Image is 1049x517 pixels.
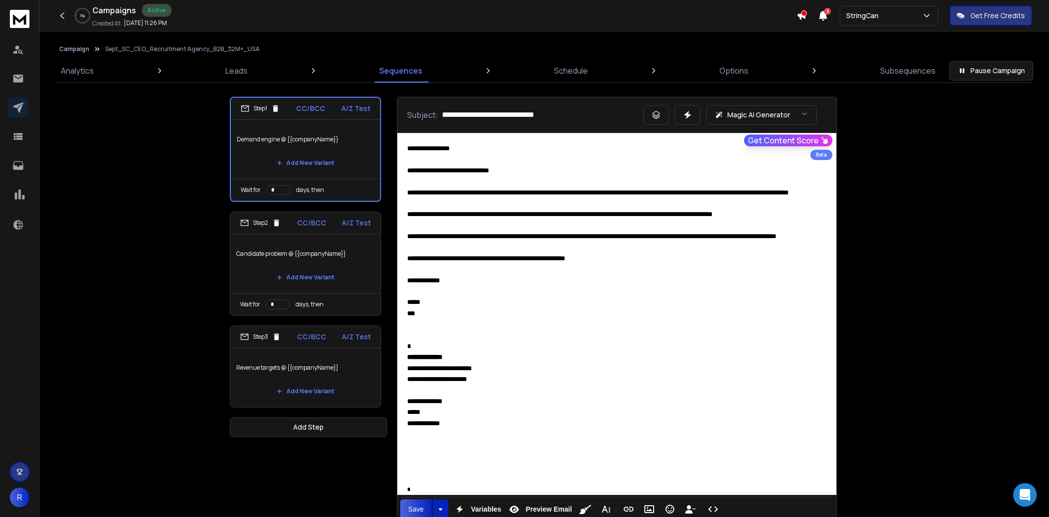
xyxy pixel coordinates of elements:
p: StringCan [846,11,883,21]
button: Get Content Score [744,135,832,146]
img: logo [10,10,29,28]
p: A/Z Test [342,218,371,228]
p: Sept_SC_CEO_Recruitment Agency_B2B_$2M+_USA [105,45,260,53]
p: Candidate problem @ {{companyName}} [236,240,375,268]
p: Subject: [407,109,438,121]
a: Leads [220,59,253,82]
p: CC/BCC [297,332,326,342]
li: Step1CC/BCCA/Z TestDemand engine @ {{companyName}}Add New VariantWait fordays, then [230,97,381,202]
p: Revenue targets @ {{companyName}} [236,354,375,381]
button: Pause Campaign [949,61,1033,81]
a: Sequences [373,59,428,82]
p: Subsequences [880,65,936,77]
div: Open Intercom Messenger [1013,483,1037,507]
p: Wait for [240,300,260,308]
button: Add New Variant [269,268,342,287]
div: Step 2 [240,218,281,227]
a: Schedule [548,59,594,82]
button: Get Free Credits [950,6,1032,26]
p: Leads [225,65,248,77]
button: R [10,488,29,507]
a: Analytics [55,59,100,82]
div: Step 1 [241,104,280,113]
a: Options [714,59,754,82]
span: Preview Email [524,505,574,514]
p: days, then [296,186,324,194]
button: Add New Variant [269,381,342,401]
p: days, then [296,300,324,308]
p: Magic AI Generator [727,110,790,120]
p: [DATE] 11:26 PM [124,19,167,27]
p: Sequences [379,65,422,77]
p: CC/BCC [297,218,326,228]
button: Magic AI Generator [706,105,817,125]
button: Campaign [59,45,89,53]
p: Schedule [554,65,588,77]
p: Wait for [241,186,261,194]
div: Step 3 [240,332,281,341]
p: A/Z Test [342,332,371,342]
span: Variables [469,505,503,514]
p: CC/BCC [296,104,325,113]
p: 1 % [80,13,85,19]
p: Analytics [61,65,94,77]
button: Add Step [230,417,387,437]
button: Add New Variant [269,153,342,173]
p: Demand engine @ {{companyName}} [237,126,374,153]
div: Beta [810,150,832,160]
p: A/Z Test [341,104,370,113]
p: Created At: [92,20,122,27]
p: Get Free Credits [970,11,1025,21]
div: Active [142,4,171,17]
h1: Campaigns [92,4,136,16]
li: Step2CC/BCCA/Z TestCandidate problem @ {{companyName}}Add New VariantWait fordays, then [230,212,381,316]
li: Step3CC/BCCA/Z TestRevenue targets @ {{companyName}}Add New Variant [230,326,381,408]
p: Options [719,65,748,77]
a: Subsequences [874,59,941,82]
span: 3 [824,8,831,15]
